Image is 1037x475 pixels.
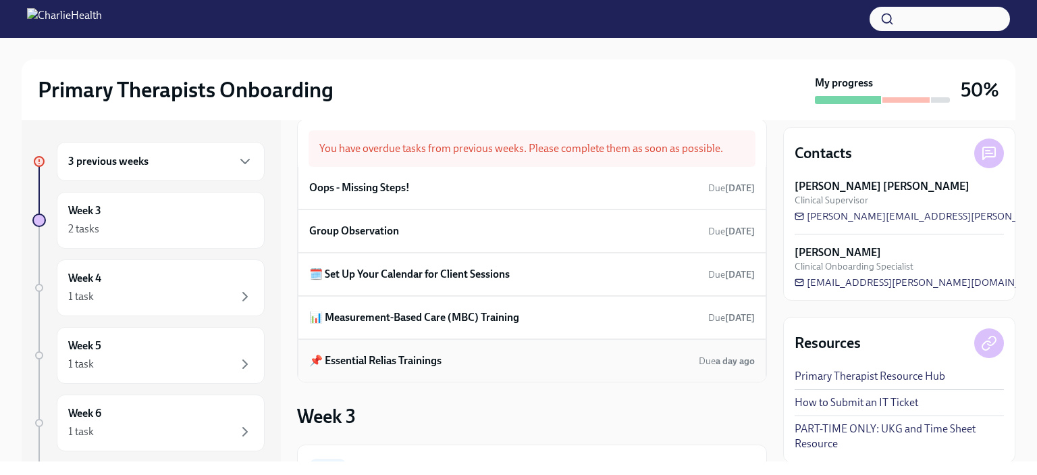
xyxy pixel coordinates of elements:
[32,395,265,451] a: Week 61 task
[795,245,881,260] strong: [PERSON_NAME]
[708,269,755,280] span: Due
[309,353,442,368] h6: 📌 Essential Relias Trainings
[68,406,101,421] h6: Week 6
[709,461,755,473] span: Due
[795,143,852,164] h4: Contacts
[708,312,755,324] span: Due
[309,267,510,282] h6: 🗓️ Set Up Your Calendar for Client Sessions
[708,182,755,194] span: Due
[708,182,755,195] span: August 16th, 2025 09:00
[309,178,755,198] a: Oops - Missing Steps!Due[DATE]
[68,424,94,439] div: 1 task
[27,8,102,30] img: CharlieHealth
[32,259,265,316] a: Week 41 task
[708,311,755,324] span: August 20th, 2025 09:00
[68,271,101,286] h6: Week 4
[725,182,755,194] strong: [DATE]
[68,339,101,353] h6: Week 5
[309,351,755,371] a: 📌 Essential Relias TrainingsDuea day ago
[709,461,755,474] span: September 18th, 2025 09:00
[309,221,755,241] a: Group ObservationDue[DATE]
[309,180,410,195] h6: Oops - Missing Steps!
[309,310,519,325] h6: 📊 Measurement-Based Care (MBC) Training
[795,179,969,194] strong: [PERSON_NAME] [PERSON_NAME]
[961,78,999,102] h3: 50%
[708,225,755,238] span: August 18th, 2025 09:00
[795,422,1004,451] a: PART-TIME ONLY: UKG and Time Sheet Resource
[716,355,755,367] strong: a day ago
[795,194,868,207] span: Clinical Supervisor
[32,327,265,384] a: Week 51 task
[795,333,861,353] h4: Resources
[699,355,755,367] span: Due
[297,404,356,428] h3: Week 3
[68,289,94,304] div: 1 task
[68,203,101,218] h6: Week 3
[32,192,265,249] a: Week 32 tasks
[309,224,399,239] h6: Group Observation
[68,222,99,236] div: 2 tasks
[699,355,755,368] span: August 25th, 2025 09:00
[795,395,918,410] a: How to Submit an IT Ticket
[795,260,913,273] span: Clinical Onboarding Specialist
[726,461,755,473] strong: [DATE]
[725,269,755,280] strong: [DATE]
[57,142,265,181] div: 3 previous weeks
[309,307,755,328] a: 📊 Measurement-Based Care (MBC) TrainingDue[DATE]
[725,226,755,237] strong: [DATE]
[68,357,94,372] div: 1 task
[38,76,334,103] h2: Primary Therapists Onboarding
[708,226,755,237] span: Due
[68,154,149,169] h6: 3 previous weeks
[358,459,698,474] h6: Provide an FBI Clearance Letter for [US_STATE]
[815,76,873,91] strong: My progress
[309,264,755,284] a: 🗓️ Set Up Your Calendar for Client SessionsDue[DATE]
[725,312,755,324] strong: [DATE]
[309,130,755,167] div: You have overdue tasks from previous weeks. Please complete them as soon as possible.
[795,369,945,384] a: Primary Therapist Resource Hub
